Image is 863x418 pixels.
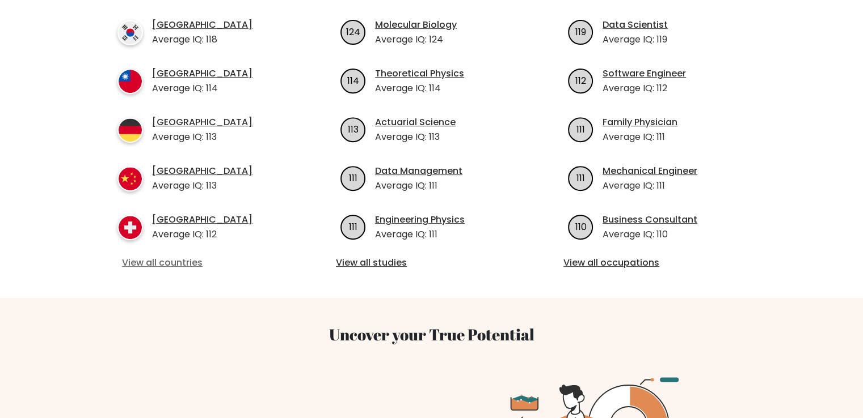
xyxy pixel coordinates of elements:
[603,67,686,80] a: Software Engineer
[375,116,456,129] a: Actuarial Science
[152,67,252,80] a: [GEOGRAPHIC_DATA]
[152,130,252,144] p: Average IQ: 113
[603,213,697,227] a: Business Consultant
[375,228,465,241] p: Average IQ: 111
[152,179,252,193] p: Average IQ: 113
[117,69,143,94] img: country
[603,82,686,95] p: Average IQ: 112
[576,122,585,135] text: 111
[64,325,799,344] h3: Uncover your True Potential
[152,213,252,227] a: [GEOGRAPHIC_DATA]
[375,18,457,32] a: Molecular Biology
[375,67,464,80] a: Theoretical Physics
[122,256,286,270] a: View all countries
[603,228,697,241] p: Average IQ: 110
[346,25,360,38] text: 124
[375,33,457,46] p: Average IQ: 124
[152,18,252,32] a: [GEOGRAPHIC_DATA]
[117,215,143,240] img: country
[603,33,668,46] p: Average IQ: 119
[117,117,143,143] img: country
[375,130,456,144] p: Average IQ: 113
[152,164,252,178] a: [GEOGRAPHIC_DATA]
[563,256,755,270] a: View all occupations
[575,25,586,38] text: 119
[576,171,585,184] text: 111
[603,130,677,144] p: Average IQ: 111
[575,220,587,233] text: 110
[152,82,252,95] p: Average IQ: 114
[603,18,668,32] a: Data Scientist
[603,164,697,178] a: Mechanical Engineer
[603,179,697,193] p: Average IQ: 111
[375,213,465,227] a: Engineering Physics
[117,20,143,45] img: country
[152,33,252,46] p: Average IQ: 118
[349,171,357,184] text: 111
[348,122,359,135] text: 113
[152,116,252,129] a: [GEOGRAPHIC_DATA]
[336,256,527,270] a: View all studies
[575,74,586,87] text: 112
[375,164,462,178] a: Data Management
[117,166,143,191] img: country
[349,220,357,233] text: 111
[375,179,462,193] p: Average IQ: 111
[152,228,252,241] p: Average IQ: 112
[603,116,677,129] a: Family Physician
[375,82,464,95] p: Average IQ: 114
[347,74,359,87] text: 114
